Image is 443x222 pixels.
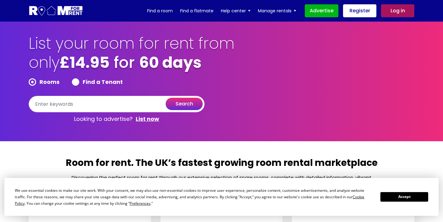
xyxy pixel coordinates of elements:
[380,192,428,202] button: Accept
[166,98,203,110] button: search
[180,6,213,15] a: Find a flatmate
[136,115,159,123] a: List now
[29,78,60,86] label: Rooms
[147,6,173,15] a: Find a room
[29,34,235,78] h1: List your room for rent from only
[64,157,379,173] h2: Room for rent. The UK’s fastest growing room rental marketplace
[60,51,110,73] b: £14.95
[29,96,205,112] input: Enter keywords
[64,173,379,199] p: Discovering the perfect room for rent through our extensive selection of spare rooms, complete wi...
[221,6,250,15] a: Help center
[114,51,135,73] span: for
[72,78,123,86] label: Find a Tenant
[381,4,414,17] a: Log in
[4,178,439,216] div: Cookie Consent Prompt
[15,187,373,207] div: We use essential cookies to make our site work. With your consent, we may also use non-essential ...
[130,201,151,206] span: Preferences
[29,112,205,126] p: Looking to advertise?
[305,4,338,17] a: Advertise
[139,51,201,73] b: 60 days
[29,5,83,17] img: Logo for Room for Rent, featuring a welcoming design with a house icon and modern typography
[343,4,376,17] a: Register
[258,6,296,15] a: Manage rentals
